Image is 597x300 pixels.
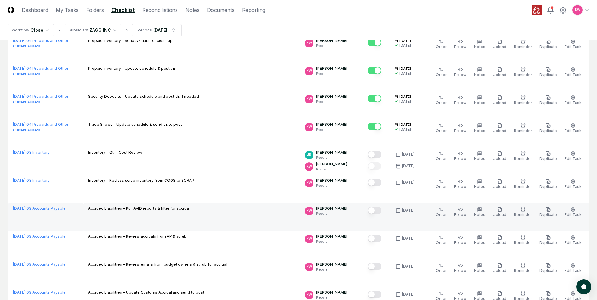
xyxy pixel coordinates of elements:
[514,184,532,189] span: Reminder
[316,183,347,188] p: Preparer
[493,240,506,245] span: Upload
[565,184,582,189] span: Edit Task
[13,94,26,99] span: [DATE] :
[402,264,414,269] div: [DATE]
[572,4,583,16] button: KW
[473,178,487,191] button: Notes
[538,150,558,163] button: Duplicate
[514,212,532,217] span: Reminder
[563,262,583,275] button: Edit Task
[436,240,447,245] span: Order
[13,178,26,183] span: [DATE] :
[307,69,312,73] span: KW
[473,234,487,247] button: Notes
[402,152,414,157] div: [DATE]
[454,44,466,49] span: Follow
[436,44,447,49] span: Order
[307,181,312,185] span: KW
[207,6,234,14] a: Documents
[514,72,532,77] span: Reminder
[307,264,312,269] span: KW
[86,6,104,14] a: Folders
[565,212,582,217] span: Edit Task
[13,150,26,155] span: [DATE] :
[492,150,508,163] button: Upload
[13,234,66,239] a: [DATE]:09 Accounts Payable
[514,240,532,245] span: Reminder
[13,178,50,183] a: [DATE]:03 Inventory
[538,262,558,275] button: Duplicate
[368,263,381,270] button: Mark complete
[513,234,533,247] button: Reminder
[8,24,182,36] nav: breadcrumb
[368,207,381,214] button: Mark complete
[563,122,583,135] button: Edit Task
[513,66,533,79] button: Reminder
[565,128,582,133] span: Edit Task
[307,97,312,101] span: KW
[399,38,411,43] span: [DATE]
[402,180,414,185] div: [DATE]
[532,5,542,15] img: ZAGG logo
[402,236,414,241] div: [DATE]
[514,100,532,105] span: Reminder
[453,234,468,247] button: Follow
[13,122,26,127] span: [DATE] :
[563,38,583,51] button: Edit Task
[13,38,26,43] span: [DATE] :
[316,239,347,244] p: Preparer
[514,268,532,273] span: Reminder
[307,153,311,157] span: JR
[316,155,347,160] p: Preparer
[454,240,466,245] span: Follow
[453,122,468,135] button: Follow
[13,262,26,267] span: [DATE] :
[435,234,448,247] button: Order
[473,122,487,135] button: Notes
[316,161,347,167] p: [PERSON_NAME]
[453,150,468,163] button: Follow
[88,94,199,99] p: Security Deposits - Update schedule and post JE if needed
[399,94,411,99] span: [DATE]
[474,268,485,273] span: Notes
[368,291,381,298] button: Mark complete
[454,72,466,77] span: Follow
[538,66,558,79] button: Duplicate
[88,262,227,267] p: Accrued Liabilities - Review emails from budget owners & scrub for accrual
[436,212,447,217] span: Order
[513,206,533,219] button: Reminder
[474,240,485,245] span: Notes
[565,240,582,245] span: Edit Task
[513,262,533,275] button: Reminder
[575,8,580,12] span: KW
[563,206,583,219] button: Edit Task
[454,184,466,189] span: Follow
[563,66,583,79] button: Edit Task
[474,44,485,49] span: Notes
[513,178,533,191] button: Reminder
[316,234,347,239] p: [PERSON_NAME]
[436,268,447,273] span: Order
[142,6,178,14] a: Reconciliations
[492,38,508,51] button: Upload
[88,66,175,71] p: Prepaid Inventory - Update schedule & post JE
[474,184,485,189] span: Notes
[492,122,508,135] button: Upload
[399,71,411,76] div: [DATE]
[539,72,557,77] span: Duplicate
[435,178,448,191] button: Order
[565,44,582,49] span: Edit Task
[474,156,485,161] span: Notes
[539,268,557,273] span: Duplicate
[138,27,152,33] div: Periods
[111,6,135,14] a: Checklist
[493,212,506,217] span: Upload
[316,71,347,76] p: Preparer
[539,184,557,189] span: Duplicate
[539,100,557,105] span: Duplicate
[316,211,347,216] p: Preparer
[316,66,347,71] p: [PERSON_NAME]
[435,206,448,219] button: Order
[316,262,347,267] p: [PERSON_NAME]
[492,94,508,107] button: Upload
